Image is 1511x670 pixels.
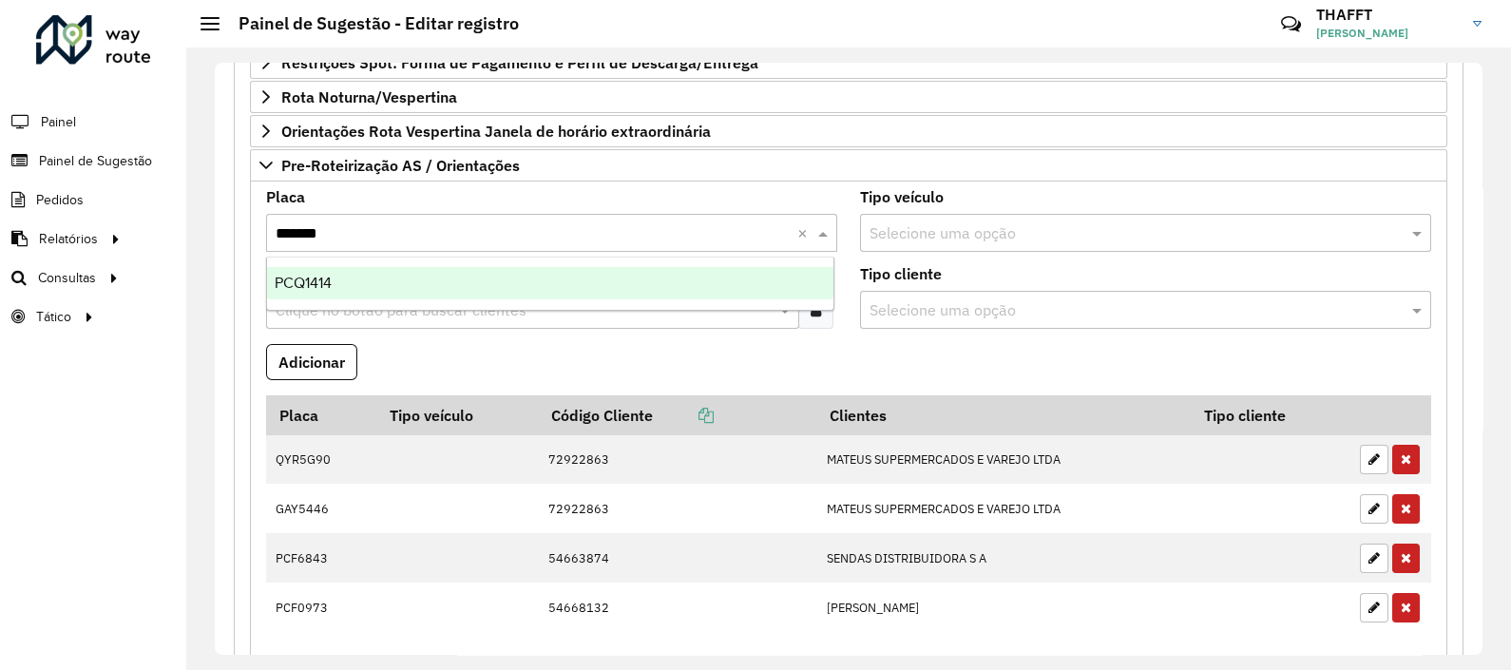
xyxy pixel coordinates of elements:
[266,435,376,485] td: QYR5G90
[538,395,816,435] th: Código Cliente
[797,221,813,244] span: Clear all
[281,158,520,173] span: Pre-Roteirização AS / Orientações
[281,89,457,105] span: Rota Noturna/Vespertina
[816,583,1191,632] td: [PERSON_NAME]
[816,395,1191,435] th: Clientes
[38,268,96,288] span: Consultas
[250,47,1447,79] a: Restrições Spot: Forma de Pagamento e Perfil de Descarga/Entrega
[376,395,538,435] th: Tipo veículo
[1191,395,1349,435] th: Tipo cliente
[1316,25,1459,42] span: [PERSON_NAME]
[266,583,376,632] td: PCF0973
[538,435,816,485] td: 72922863
[860,262,942,285] label: Tipo cliente
[41,112,76,132] span: Painel
[36,190,84,210] span: Pedidos
[266,185,305,208] label: Placa
[538,484,816,533] td: 72922863
[39,151,152,171] span: Painel de Sugestão
[39,229,98,249] span: Relatórios
[1271,4,1311,45] a: Contato Rápido
[266,395,376,435] th: Placa
[275,275,332,291] span: PCQ1414
[816,533,1191,583] td: SENDAS DISTRIBUIDORA S A
[538,583,816,632] td: 54668132
[250,81,1447,113] a: Rota Noturna/Vespertina
[816,484,1191,533] td: MATEUS SUPERMERCADOS E VAREJO LTDA
[250,115,1447,147] a: Orientações Rota Vespertina Janela de horário extraordinária
[266,484,376,533] td: GAY5446
[266,533,376,583] td: PCF6843
[250,149,1447,182] a: Pre-Roteirização AS / Orientações
[281,124,711,139] span: Orientações Rota Vespertina Janela de horário extraordinária
[266,257,834,311] ng-dropdown-panel: Options list
[653,406,714,425] a: Copiar
[860,185,944,208] label: Tipo veículo
[266,344,357,380] button: Adicionar
[538,533,816,583] td: 54663874
[281,55,758,70] span: Restrições Spot: Forma de Pagamento e Perfil de Descarga/Entrega
[816,435,1191,485] td: MATEUS SUPERMERCADOS E VAREJO LTDA
[36,307,71,327] span: Tático
[1316,6,1459,24] h3: THAFFT
[220,13,519,34] h2: Painel de Sugestão - Editar registro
